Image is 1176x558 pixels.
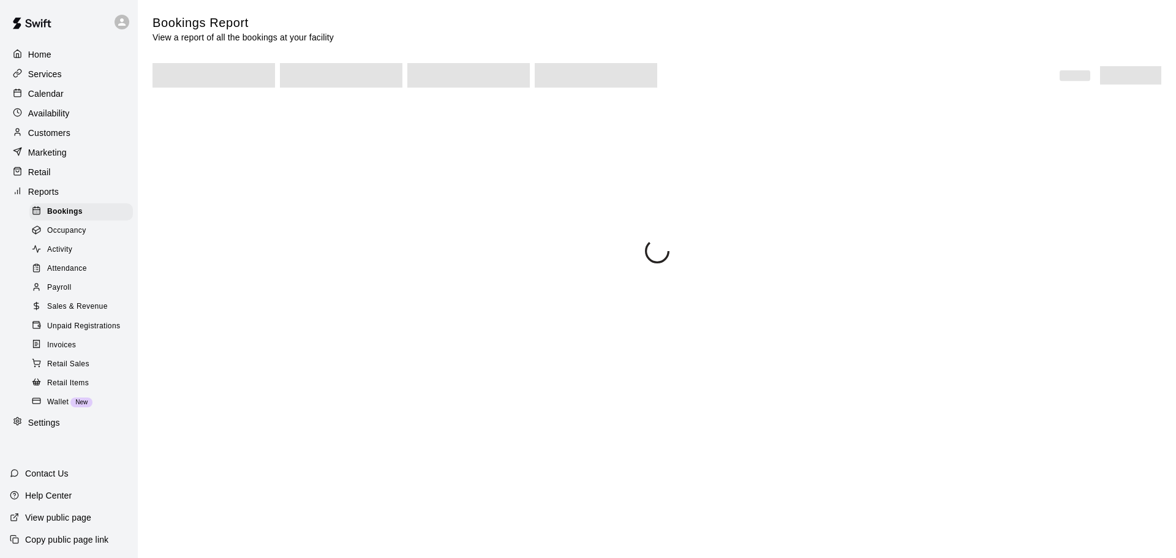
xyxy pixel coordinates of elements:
div: Payroll [29,279,133,296]
h5: Bookings Report [153,15,334,31]
span: Wallet [47,396,69,409]
span: Occupancy [47,225,86,237]
a: Retail [10,163,128,181]
div: Invoices [29,337,133,354]
span: Retail Items [47,377,89,390]
span: Unpaid Registrations [47,320,120,333]
a: Sales & Revenue [29,298,138,317]
a: Customers [10,124,128,142]
span: Activity [47,244,72,256]
p: Contact Us [25,467,69,480]
a: WalletNew [29,393,138,412]
p: Copy public page link [25,533,108,546]
p: Help Center [25,489,72,502]
p: View a report of all the bookings at your facility [153,31,334,43]
p: Settings [28,417,60,429]
a: Services [10,65,128,83]
a: Retail Sales [29,355,138,374]
p: Retail [28,166,51,178]
div: Occupancy [29,222,133,239]
p: Reports [28,186,59,198]
p: Marketing [28,146,67,159]
a: Home [10,45,128,64]
div: Retail Sales [29,356,133,373]
span: Sales & Revenue [47,301,108,313]
p: View public page [25,511,91,524]
div: WalletNew [29,394,133,411]
a: Unpaid Registrations [29,317,138,336]
a: Payroll [29,279,138,298]
div: Sales & Revenue [29,298,133,315]
a: Settings [10,413,128,432]
p: Services [28,68,62,80]
a: Attendance [29,260,138,279]
a: Invoices [29,336,138,355]
a: Occupancy [29,221,138,240]
p: Home [28,48,51,61]
div: Bookings [29,203,133,221]
div: Attendance [29,260,133,277]
a: Availability [10,104,128,123]
div: Activity [29,241,133,258]
a: Reports [10,183,128,201]
p: Availability [28,107,70,119]
div: Unpaid Registrations [29,318,133,335]
a: Marketing [10,143,128,162]
p: Customers [28,127,70,139]
a: Bookings [29,202,138,221]
a: Activity [29,241,138,260]
span: Bookings [47,206,83,218]
p: Calendar [28,88,64,100]
div: Retail Items [29,375,133,392]
span: Retail Sales [47,358,89,371]
a: Retail Items [29,374,138,393]
span: Payroll [47,282,71,294]
span: New [70,399,92,405]
span: Attendance [47,263,87,275]
span: Invoices [47,339,76,352]
a: Calendar [10,85,128,103]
